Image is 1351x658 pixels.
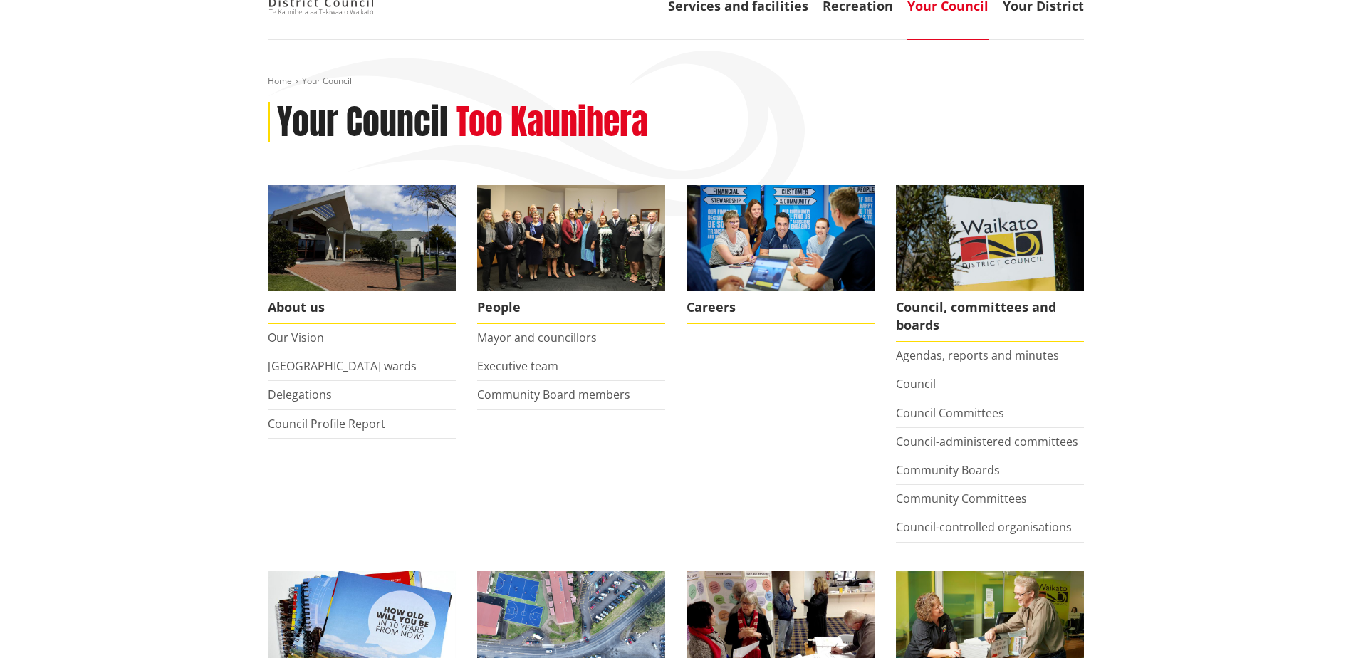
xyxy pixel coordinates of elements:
span: People [477,291,665,324]
a: Community Committees [896,491,1027,506]
a: Home [268,75,292,87]
a: Community Board members [477,387,630,402]
a: WDC Building 0015 About us [268,185,456,324]
img: Waikato-District-Council-sign [896,185,1084,291]
a: Council [896,376,936,392]
iframe: Messenger Launcher [1285,598,1337,649]
span: Your Council [302,75,352,87]
nav: breadcrumb [268,75,1084,88]
h2: Too Kaunihera [456,102,648,143]
a: Mayor and councillors [477,330,597,345]
a: Careers [687,185,875,324]
a: Waikato-District-Council-sign Council, committees and boards [896,185,1084,342]
span: Council, committees and boards [896,291,1084,342]
a: [GEOGRAPHIC_DATA] wards [268,358,417,374]
img: Office staff in meeting - Career page [687,185,875,291]
a: Delegations [268,387,332,402]
span: About us [268,291,456,324]
a: Council Committees [896,405,1004,421]
a: Executive team [477,358,558,374]
a: Council-administered committees [896,434,1078,449]
h1: Your Council [277,102,448,143]
a: Agendas, reports and minutes [896,348,1059,363]
a: Community Boards [896,462,1000,478]
a: Council Profile Report [268,416,385,432]
img: WDC Building 0015 [268,185,456,291]
a: 2022 Council People [477,185,665,324]
span: Careers [687,291,875,324]
a: Our Vision [268,330,324,345]
a: Council-controlled organisations [896,519,1072,535]
img: 2022 Council [477,185,665,291]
